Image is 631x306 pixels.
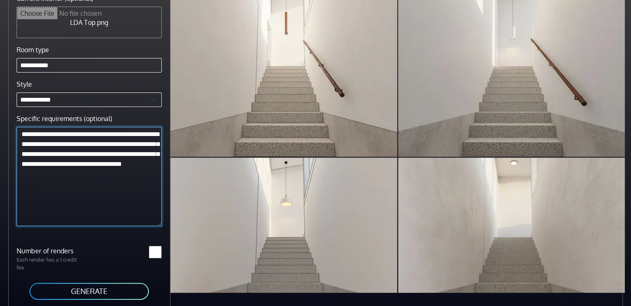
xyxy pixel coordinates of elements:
[12,256,89,272] p: Each render has a 1 credit fee
[29,282,150,301] button: GENERATE
[17,45,49,55] label: Room type
[17,114,112,124] label: Specific requirements (optional)
[17,79,32,89] label: Style
[12,246,89,256] label: Number of renders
